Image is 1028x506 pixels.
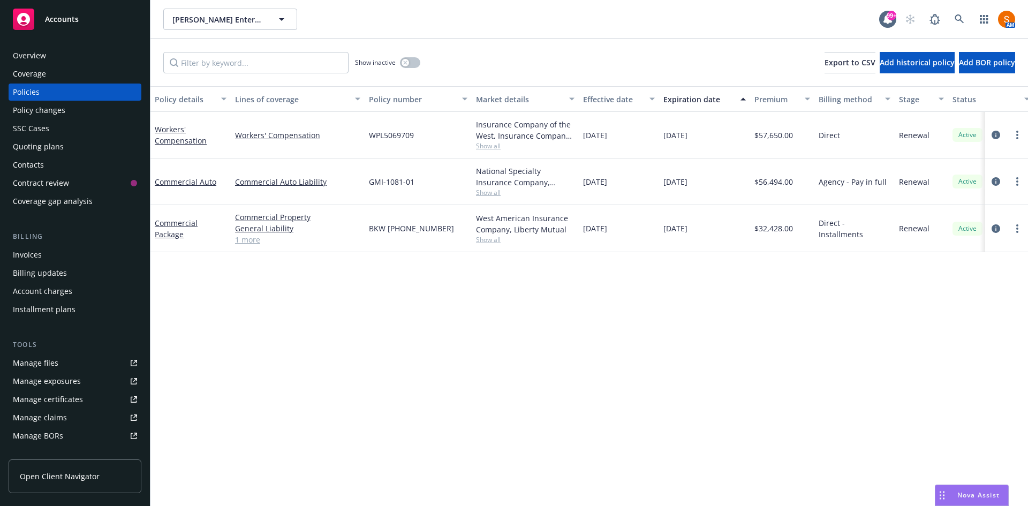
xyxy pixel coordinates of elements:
[369,176,414,187] span: GMI-1081-01
[9,47,141,64] a: Overview
[476,188,575,197] span: Show all
[9,138,141,155] a: Quoting plans
[814,86,895,112] button: Billing method
[825,57,875,67] span: Export to CSV
[899,94,932,105] div: Stage
[819,94,879,105] div: Billing method
[959,52,1015,73] button: Add BOR policy
[235,176,360,187] a: Commercial Auto Liability
[235,130,360,141] a: Workers' Compensation
[13,427,63,444] div: Manage BORs
[989,222,1002,235] a: circleInformation
[9,193,141,210] a: Coverage gap analysis
[13,301,75,318] div: Installment plans
[9,120,141,137] a: SSC Cases
[583,94,643,105] div: Effective date
[9,354,141,372] a: Manage files
[476,119,575,141] div: Insurance Company of the West, Insurance Company of the West (ICW)
[1011,129,1024,141] a: more
[155,177,216,187] a: Commercial Auto
[754,94,798,105] div: Premium
[13,265,67,282] div: Billing updates
[13,283,72,300] div: Account charges
[663,176,687,187] span: [DATE]
[9,445,141,463] a: Summary of insurance
[163,52,349,73] input: Filter by keyword...
[13,409,67,426] div: Manage claims
[476,165,575,188] div: National Specialty Insurance Company, [PERSON_NAME] Insurance, GMI Insurance
[1011,175,1024,188] a: more
[957,177,978,186] span: Active
[20,471,100,482] span: Open Client Navigator
[476,94,563,105] div: Market details
[957,224,978,233] span: Active
[235,94,349,105] div: Lines of coverage
[13,193,93,210] div: Coverage gap analysis
[150,86,231,112] button: Policy details
[369,130,414,141] span: WPL5069709
[887,11,896,20] div: 99+
[235,212,360,223] a: Commercial Property
[9,65,141,82] a: Coverage
[880,52,955,73] button: Add historical policy
[583,176,607,187] span: [DATE]
[45,15,79,24] span: Accounts
[476,141,575,150] span: Show all
[880,57,955,67] span: Add historical policy
[13,246,42,263] div: Invoices
[9,84,141,101] a: Policies
[754,223,793,234] span: $32,428.00
[989,129,1002,141] a: circleInformation
[9,4,141,34] a: Accounts
[355,58,396,67] span: Show inactive
[663,223,687,234] span: [DATE]
[163,9,297,30] button: [PERSON_NAME] Enterprises, Inc
[899,9,921,30] a: Start snowing
[998,11,1015,28] img: photo
[231,86,365,112] button: Lines of coverage
[895,86,948,112] button: Stage
[9,175,141,192] a: Contract review
[13,120,49,137] div: SSC Cases
[754,130,793,141] span: $57,650.00
[13,445,94,463] div: Summary of insurance
[13,47,46,64] div: Overview
[13,138,64,155] div: Quoting plans
[754,176,793,187] span: $56,494.00
[9,156,141,173] a: Contacts
[9,283,141,300] a: Account charges
[957,490,1000,500] span: Nova Assist
[1011,222,1024,235] a: more
[476,235,575,244] span: Show all
[899,176,929,187] span: Renewal
[9,373,141,390] a: Manage exposures
[13,391,83,408] div: Manage certificates
[13,156,44,173] div: Contacts
[9,231,141,242] div: Billing
[935,485,1009,506] button: Nova Assist
[989,175,1002,188] a: circleInformation
[13,373,81,390] div: Manage exposures
[819,217,890,240] span: Direct - Installments
[9,246,141,263] a: Invoices
[155,124,207,146] a: Workers' Compensation
[957,130,978,140] span: Active
[935,485,949,505] div: Drag to move
[13,84,40,101] div: Policies
[583,223,607,234] span: [DATE]
[924,9,946,30] a: Report a Bug
[9,427,141,444] a: Manage BORs
[663,130,687,141] span: [DATE]
[13,175,69,192] div: Contract review
[659,86,750,112] button: Expiration date
[579,86,659,112] button: Effective date
[9,409,141,426] a: Manage claims
[9,339,141,350] div: Tools
[973,9,995,30] a: Switch app
[155,94,215,105] div: Policy details
[13,354,58,372] div: Manage files
[819,176,887,187] span: Agency - Pay in full
[899,130,929,141] span: Renewal
[13,65,46,82] div: Coverage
